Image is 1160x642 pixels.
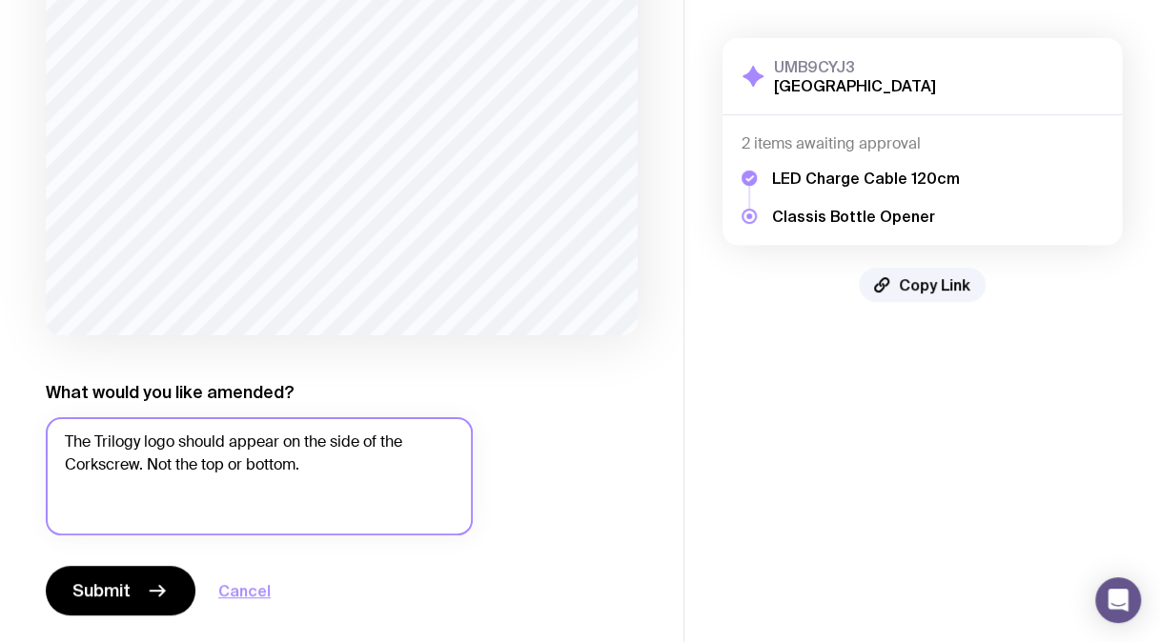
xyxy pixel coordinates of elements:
[774,57,936,76] h3: UMB9CYJ3
[772,207,960,226] h5: Classis Bottle Opener
[859,268,986,302] button: Copy Link
[742,134,1103,153] h4: 2 items awaiting approval
[72,579,131,602] span: Submit
[774,76,936,95] h2: [GEOGRAPHIC_DATA]
[772,169,960,188] h5: LED Charge Cable 120cm
[46,566,195,615] button: Submit
[899,275,970,294] span: Copy Link
[218,579,271,602] button: Cancel
[46,381,295,404] label: What would you like amended?
[1095,577,1141,623] div: Open Intercom Messenger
